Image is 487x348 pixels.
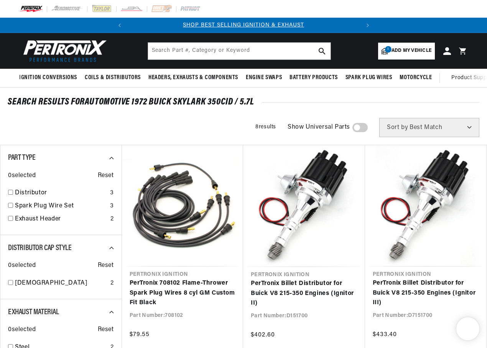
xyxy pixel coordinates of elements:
[8,308,59,316] span: Exhaust Material
[110,278,114,288] div: 2
[286,69,342,87] summary: Battery Products
[15,188,107,198] a: Distributor
[387,124,408,131] span: Sort by
[373,278,479,308] a: PerTronix Billet Distributor for Buick V8 215-350 Engines (Ignitor III)
[378,43,435,60] a: 1Add my vehicle
[15,201,107,211] a: Spark Plug Wire Set
[148,74,238,82] span: Headers, Exhausts & Components
[8,261,36,271] span: 0 selected
[110,201,114,211] div: 3
[255,124,276,130] span: 8 results
[400,74,432,82] span: Motorcycle
[342,69,396,87] summary: Spark Plug Wires
[148,43,331,60] input: Search Part #, Category or Keyword
[183,22,304,28] a: SHOP BEST SELLING IGNITION & EXHAUST
[379,118,479,137] select: Sort by
[130,278,236,308] a: PerTronix 708102 Flame-Thrower Spark Plug Wires 8 cyl GM Custom Fit Black
[15,278,107,288] a: [DEMOGRAPHIC_DATA]
[19,38,107,64] img: Pertronix
[98,171,114,181] span: Reset
[110,214,114,224] div: 2
[85,74,141,82] span: Coils & Distributors
[145,69,242,87] summary: Headers, Exhausts & Components
[19,74,77,82] span: Ignition Conversions
[8,171,36,181] span: 0 selected
[19,69,81,87] summary: Ignition Conversions
[360,18,375,33] button: Translation missing: en.sections.announcements.next_announcement
[246,74,282,82] span: Engine Swaps
[127,21,360,30] div: Announcement
[392,47,431,55] span: Add my vehicle
[8,98,479,106] div: SEARCH RESULTS FOR Automotive 1972 Buick Skylark 350cid / 5.7L
[112,18,127,33] button: Translation missing: en.sections.announcements.previous_announcement
[98,325,114,335] span: Reset
[290,74,338,82] span: Battery Products
[385,46,392,53] span: 1
[251,279,357,308] a: PerTronix Billet Distributor for Buick V8 215-350 Engines (Ignitor II)
[8,154,35,162] span: Part Type
[8,244,72,252] span: Distributor Cap Style
[110,188,114,198] div: 3
[242,69,286,87] summary: Engine Swaps
[288,123,350,133] span: Show Universal Parts
[15,214,107,224] a: Exhaust Header
[127,21,360,30] div: 1 of 2
[314,43,331,60] button: search button
[81,69,145,87] summary: Coils & Distributors
[8,325,36,335] span: 0 selected
[396,69,436,87] summary: Motorcycle
[98,261,114,271] span: Reset
[346,74,392,82] span: Spark Plug Wires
